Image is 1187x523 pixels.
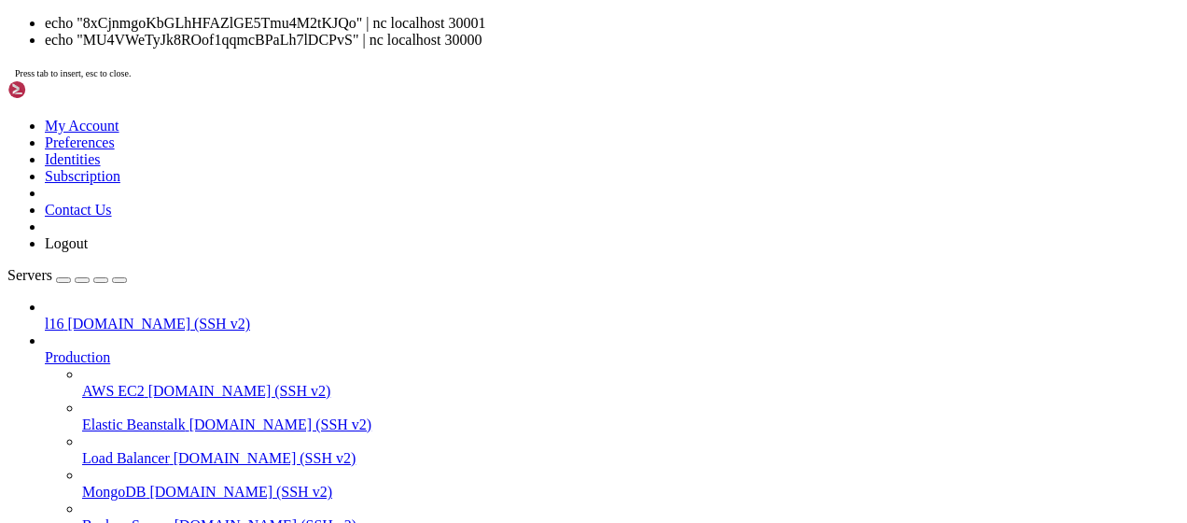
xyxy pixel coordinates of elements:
[7,103,943,119] x-row: For your convenience we have installed a few useful tools which you can find
[82,417,186,432] span: Elastic Beanstalk
[45,15,1180,32] li: echo "8xCjnmgoKbGLhHFAZlGE5Tmu4M2tKJQo" | nc localhost 30001
[7,166,943,182] x-row: * pwndbg ([URL][DOMAIN_NAME]) in /opt/pwndbg/
[82,467,1180,501] li: MongoDB [DOMAIN_NAME] (SSH v2)
[82,484,146,500] span: MongoDB
[7,389,943,404] x-row: : $ echo "
[82,433,1180,467] li: Load Balancer [DOMAIN_NAME] (SSH v2)
[82,366,1180,400] li: AWS EC2 [DOMAIN_NAME] (SSH v2)
[148,383,331,399] span: [DOMAIN_NAME] (SSH v2)
[7,293,943,309] x-row: [URL][DOMAIN_NAME]
[7,198,943,214] x-row: * pwntools ([URL][DOMAIN_NAME])
[82,383,1180,400] a: AWS EC2 [DOMAIN_NAME] (SSH v2)
[7,357,943,373] x-row: Enjoy your stay!
[45,151,101,167] a: Identities
[7,325,943,341] x-row: For support, questions or comments, contact us on discord or IRC.
[45,168,120,184] a: Subscription
[127,389,134,403] span: ~
[189,417,372,432] span: [DOMAIN_NAME] (SSH v2)
[149,484,332,500] span: [DOMAIN_NAME] (SSH v2)
[45,316,1180,332] a: l16 [DOMAIN_NAME] (SSH v2)
[82,484,1180,501] a: MongoDB [DOMAIN_NAME] (SSH v2)
[7,267,52,283] span: Servers
[82,450,170,466] span: Load Balancer
[7,277,943,293] x-row: For more information regarding individual wargames, visit
[45,235,88,251] a: Logout
[45,316,63,332] span: l16
[45,134,115,150] a: Preferences
[7,119,943,134] x-row: in the following locations:
[7,80,115,99] img: Shellngn
[82,400,1180,433] li: Elastic Beanstalk [DOMAIN_NAME] (SSH v2)
[45,32,1180,49] li: echo "MU4VWeTyJk8ROof1qqmcBPaLh7lDCPvS" | nc localhost 30000
[7,182,943,198] x-row: * gdbinit ([URL][DOMAIN_NAME]) in /opt/gdbinit/
[7,39,943,55] x-row: firewall.
[7,214,943,230] x-row: * radare2 ([URL][DOMAIN_NAME])
[204,389,212,404] div: (25, 24)
[7,71,943,87] x-row: --[ Tools ]--
[7,246,943,261] x-row: --[ More information ]--
[45,349,1180,366] a: Production
[82,417,1180,433] a: Elastic Beanstalk [DOMAIN_NAME] (SSH v2)
[45,118,119,134] a: My Account
[7,389,119,403] span: bandit16@bandit
[45,299,1180,332] li: l16 [DOMAIN_NAME] (SSH v2)
[45,202,112,218] a: Contact Us
[7,150,943,166] x-row: * gef ([URL][DOMAIN_NAME]) in /opt/gef/
[174,450,356,466] span: [DOMAIN_NAME] (SSH v2)
[82,383,145,399] span: AWS EC2
[67,316,250,332] span: [DOMAIN_NAME] (SSH v2)
[82,450,1180,467] a: Load Balancer [DOMAIN_NAME] (SSH v2)
[45,349,110,365] span: Production
[15,68,131,78] span: Press tab to insert, esc to close.
[7,267,127,283] a: Servers
[7,23,943,39] x-row: Finally, network-access is limited for most levels by a local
